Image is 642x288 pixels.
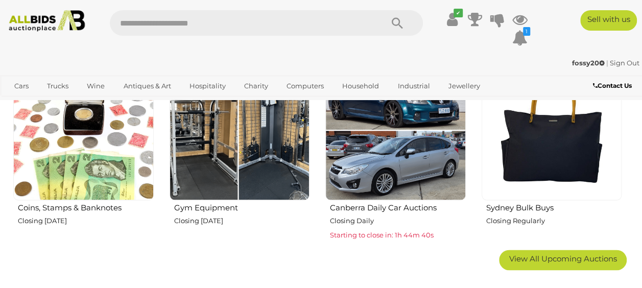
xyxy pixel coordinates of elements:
h2: Sydney Bulk Buys [486,201,622,212]
a: Canberra Daily Car Auctions Closing Daily Starting to close in: 1h 44m 40s [325,60,466,242]
a: Computers [280,78,330,94]
span: | [606,59,608,67]
p: Closing [DATE] [18,215,154,227]
a: Wine [80,78,111,94]
img: Gym Equipment [170,60,310,201]
p: Closing Regularly [486,215,622,227]
a: Trucks [40,78,75,94]
a: Office [8,94,40,111]
a: fossy20 [572,59,606,67]
h2: Gym Equipment [174,201,310,212]
a: Cars [8,78,35,94]
i: ✔ [454,9,463,17]
span: View All Upcoming Auctions [509,254,617,263]
img: Allbids.com.au [5,10,89,32]
a: Sell with us [580,10,637,31]
a: Industrial [391,78,436,94]
p: Closing Daily [330,215,466,227]
img: Coins, Stamps & Banknotes [13,60,154,201]
img: Sydney Bulk Buys [482,60,622,201]
h2: Coins, Stamps & Banknotes [18,201,154,212]
h2: Canberra Daily Car Auctions [330,201,466,212]
a: Household [336,78,386,94]
a: Sports [45,94,80,111]
a: Sign Out [610,59,639,67]
i: 1 [523,27,530,36]
button: Search [372,10,423,36]
a: Jewellery [442,78,487,94]
b: Contact Us [593,82,632,89]
a: 1 [512,29,528,47]
a: Charity [237,78,275,94]
a: View All Upcoming Auctions [499,250,627,270]
a: Hospitality [183,78,232,94]
a: Sydney Bulk Buys Closing Regularly [481,60,622,242]
strong: fossy20 [572,59,605,67]
a: ✔ [445,10,460,29]
span: Starting to close in: 1h 44m 40s [330,231,434,239]
a: Contact Us [593,80,634,91]
img: Canberra Daily Car Auctions [325,60,466,201]
p: Closing [DATE] [174,215,310,227]
a: Gym Equipment Closing [DATE] [169,60,310,242]
a: Antiques & Art [117,78,178,94]
a: Coins, Stamps & Banknotes Closing [DATE] [13,60,154,242]
a: [GEOGRAPHIC_DATA] [85,94,171,111]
